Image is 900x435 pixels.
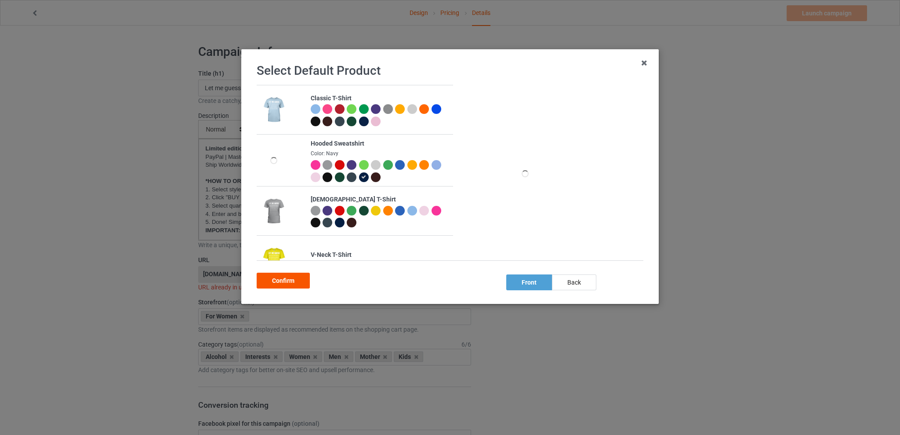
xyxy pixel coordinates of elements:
[311,94,448,103] div: Classic T-Shirt
[506,274,552,290] div: front
[383,104,393,114] img: heather_texture.png
[552,274,596,290] div: back
[311,150,448,157] div: Color: Navy
[311,251,448,260] div: V-Neck T-Shirt
[311,139,448,148] div: Hooded Sweatshirt
[257,63,643,79] h1: Select Default Product
[257,273,310,289] div: Confirm
[311,195,448,204] div: [DEMOGRAPHIC_DATA] T-Shirt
